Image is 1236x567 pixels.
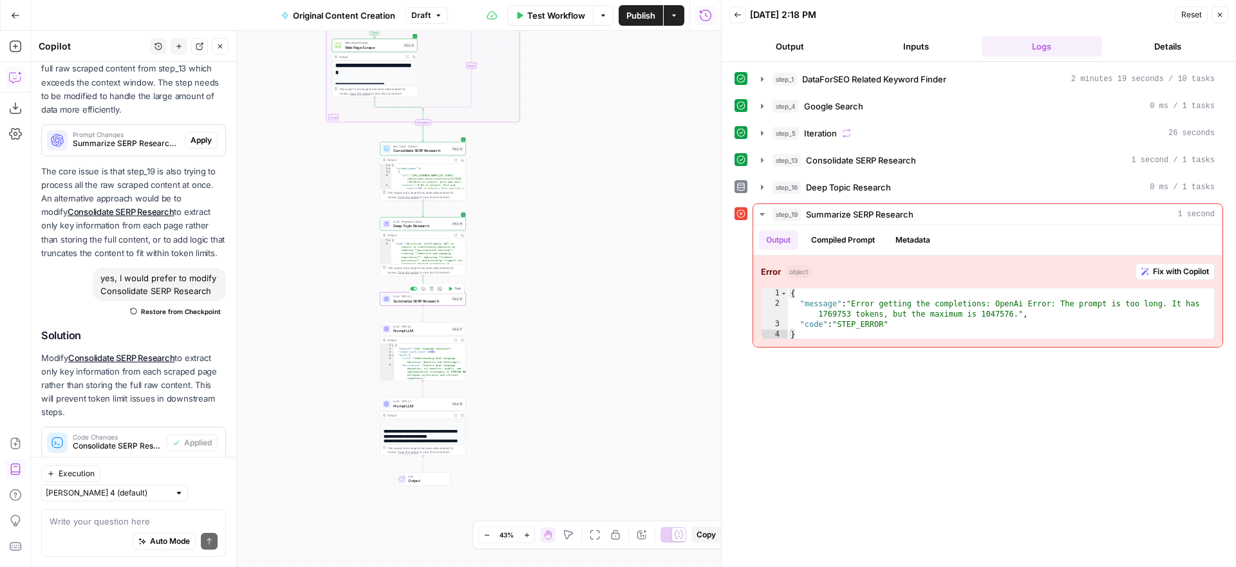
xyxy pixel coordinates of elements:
button: Original Content Creation [274,5,403,26]
button: Compiled Prompt [803,230,883,250]
span: Prompt LLM [393,403,450,409]
span: 1 second / 1 tasks [1131,154,1215,166]
button: Output [729,36,850,57]
span: 2 minutes 19 seconds / 10 tasks [1071,73,1215,85]
button: Copy [691,526,721,543]
button: Apply [185,132,218,149]
div: This output is too large & has been abbreviated for review. to view the full content. [339,87,415,96]
div: 1 [380,344,394,347]
span: Run Code · Python [393,144,450,149]
button: 26 seconds [753,123,1222,144]
div: 2 [380,167,391,170]
span: 43% [500,530,514,540]
div: 7 [380,380,394,384]
button: 1 second [753,204,1222,225]
span: Prompt Changes [73,131,180,138]
div: 2 [380,347,394,350]
button: Inputs [856,36,977,57]
div: Output [388,233,451,237]
g: Edge from step_15 to step_14-conditional-end [375,97,423,110]
span: Toggle code folding, rows 1 through 8 [388,163,391,167]
span: LLM · GPT-4.1 [393,294,450,299]
span: Copy [697,529,716,541]
button: Restore from Checkpoint [125,304,226,319]
span: Copy the output [398,196,419,199]
span: Apply [191,135,212,146]
div: 3 [380,170,391,173]
span: Test [454,286,461,292]
button: Execution [41,465,100,482]
span: Publish [626,9,655,22]
g: Edge from step_14 to step_14-conditional-end [423,21,471,110]
span: Toggle code folding, rows 2 through 7 [388,167,391,170]
div: 1 [380,239,391,242]
button: Publish [619,5,663,26]
span: Toggle code folding, rows 1 through 4 [780,288,787,299]
div: 1 second [753,225,1222,347]
span: Summarize SERP Research (step_19) [73,138,180,149]
div: 2 [762,299,788,319]
a: Consolidate SERP Research [68,353,175,363]
span: End [408,474,445,479]
span: step_1 [772,73,797,86]
span: Fix with Copilot [1153,266,1209,277]
span: step_16 [772,181,801,194]
span: Copy the output [350,92,371,95]
span: Applied [184,437,212,449]
h2: Solution [41,330,226,342]
div: Output [388,158,451,162]
span: 0 ms / 1 tasks [1150,100,1215,112]
span: Consolidate SERP Research (step_13) [73,440,162,452]
p: The core issue is that step_19 is also trying to process all the raw scraped content at once. An ... [41,165,226,260]
span: LLM · GPT-4.1 [393,399,450,404]
button: Applied [167,434,218,451]
div: Output [388,338,451,342]
span: Output [408,478,445,484]
span: object [786,266,811,277]
div: LLM · GPT-4.1Summarize SERP ResearchStep 19Test [380,292,465,306]
p: has the same token limit issue as step_17 - it's trying to process the full raw scraped content f... [41,35,226,116]
span: LLM · Perplexity Sonar [393,219,450,223]
span: Original Content Creation [293,9,395,22]
span: Web Page Scrape [345,44,402,50]
span: Web Page Scrape [345,41,402,45]
div: 4 [762,330,788,340]
span: Iteration [804,127,837,140]
div: Step 19 [452,297,464,302]
span: Deep Topic Research [806,181,891,194]
span: Reset [1181,9,1202,21]
span: Toggle code folding, rows 4 through 7 [391,353,394,357]
button: 1 second / 1 tasks [753,150,1222,171]
span: 1 second [1177,209,1215,220]
div: 2 [380,242,391,434]
g: Edge from step_19 to step_17 [422,306,424,322]
span: Code Changes [73,434,162,440]
div: 5 [380,357,394,364]
span: Toggle code folding, rows 3 through 6 [388,170,391,173]
span: Auto Mode [150,535,190,547]
span: Restore from Checkpoint [141,306,221,317]
button: 0 ms / 1 tasks [753,96,1222,116]
div: Output [339,55,402,59]
span: 26 seconds [1168,127,1215,139]
span: 0 ms / 1 tasks [1150,181,1215,193]
button: Auto Mode [133,533,196,550]
div: 1 [380,163,391,167]
span: step_5 [772,127,799,140]
span: Copy the output [398,451,419,454]
div: 6 [380,364,394,380]
button: Reset [1175,6,1208,23]
div: 3 [380,350,394,353]
span: Prompt LLM [393,328,450,334]
span: Deep Topic Research [393,223,450,228]
button: Logs [982,36,1103,57]
button: Output [758,230,798,250]
span: step_4 [772,100,799,113]
div: 3 [762,319,788,330]
div: Step 15 [404,43,415,48]
span: Summarize SERP Research [393,298,450,304]
span: Copy the output [398,270,419,274]
span: Consolidate SERP Research [393,148,450,154]
g: Edge from step_13 to step_16 [422,201,424,217]
button: Fix with Copilot [1136,263,1215,280]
